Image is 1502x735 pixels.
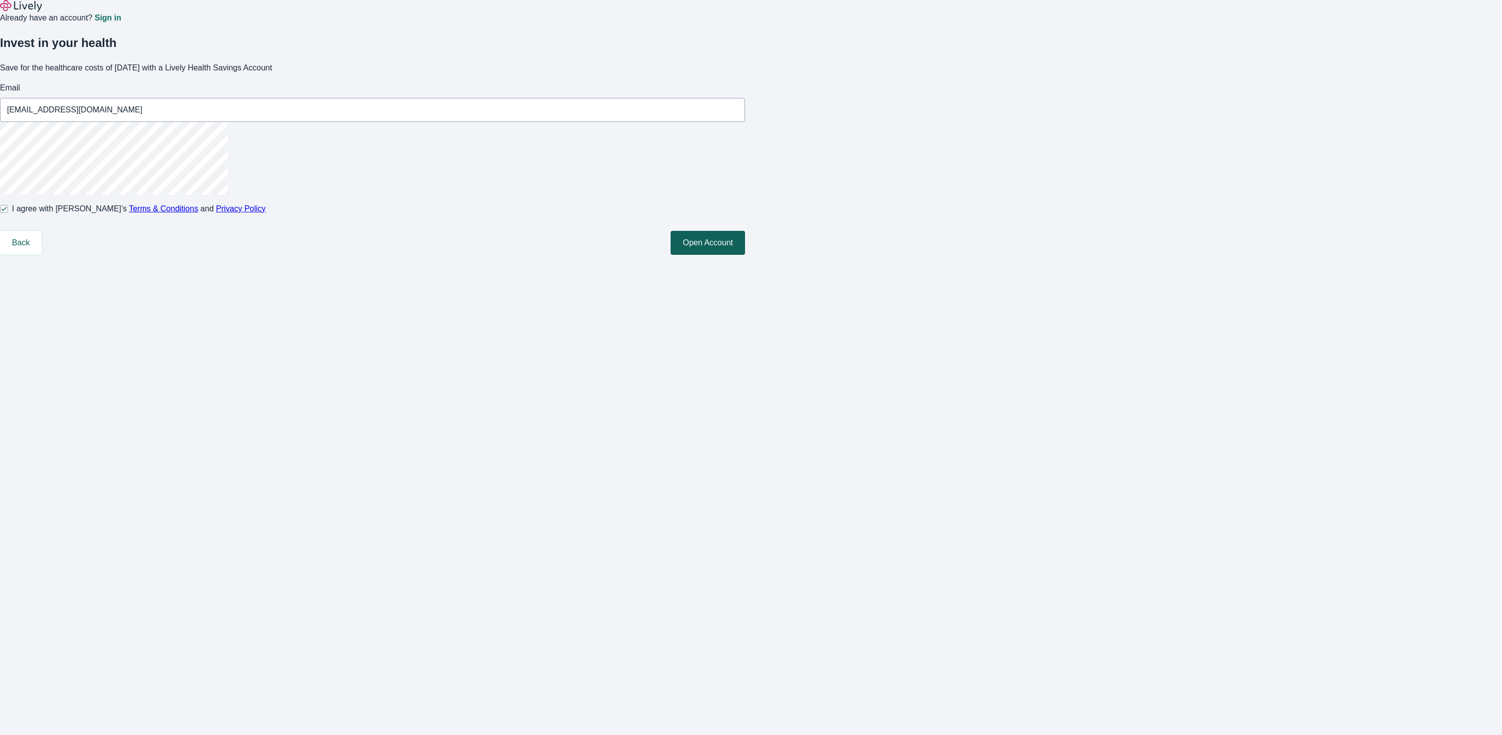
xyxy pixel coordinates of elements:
[216,204,266,213] a: Privacy Policy
[12,203,266,215] span: I agree with [PERSON_NAME]’s and
[129,204,198,213] a: Terms & Conditions
[94,14,121,22] a: Sign in
[671,231,745,255] button: Open Account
